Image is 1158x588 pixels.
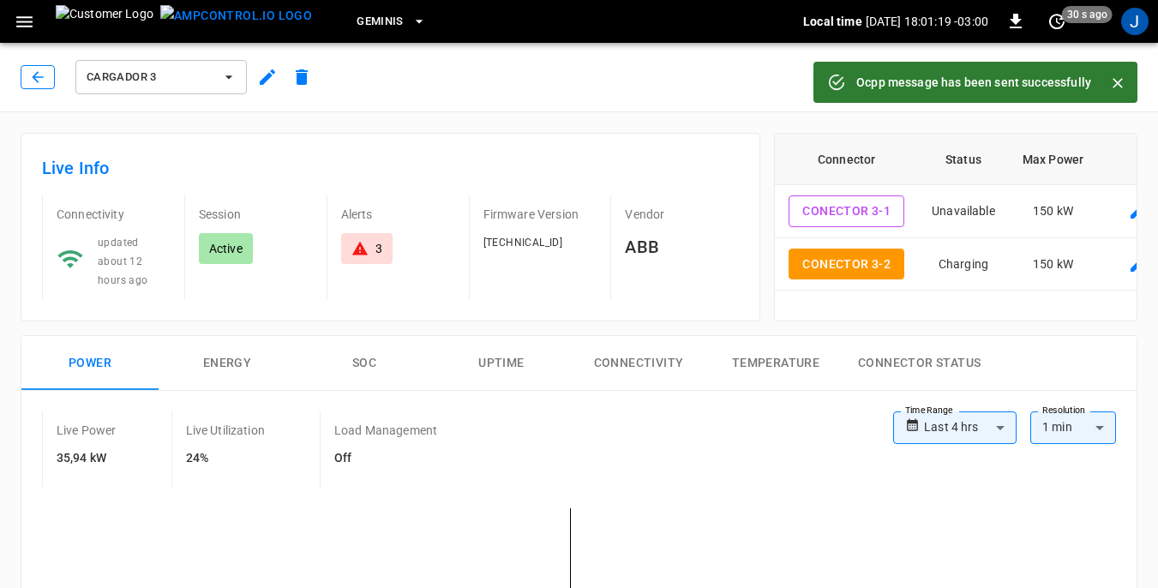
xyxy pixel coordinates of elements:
[924,411,1017,444] div: Last 4 hrs
[483,206,597,223] p: Firmware Version
[789,249,904,280] button: Conector 3-2
[57,422,117,439] p: Live Power
[199,206,313,223] p: Session
[905,404,953,417] label: Time Range
[803,13,862,30] p: Local time
[918,134,1009,185] th: Status
[375,240,382,257] div: 3
[334,449,437,468] h6: Off
[1042,404,1085,417] label: Resolution
[56,5,153,38] img: Customer Logo
[186,449,265,468] h6: 24%
[1105,70,1131,96] button: Close
[21,336,159,391] button: Power
[75,60,247,94] button: Cargador 3
[350,5,433,39] button: Geminis
[1009,291,1097,344] td: 150 kW
[341,206,455,223] p: Alerts
[1030,411,1116,444] div: 1 min
[844,336,994,391] button: Connector Status
[789,195,904,227] button: Conector 3-1
[42,154,739,182] h6: Live Info
[186,422,265,439] p: Live Utilization
[1009,134,1097,185] th: Max Power
[296,336,433,391] button: SOC
[98,237,148,286] span: updated about 12 hours ago
[856,67,1091,98] div: Ocpp message has been sent successfully
[209,240,243,257] p: Active
[160,5,312,27] img: ampcontrol.io logo
[1009,185,1097,238] td: 150 kW
[918,238,1009,291] td: Charging
[87,68,213,87] span: Cargador 3
[1121,8,1149,35] div: profile-icon
[625,233,739,261] h6: ABB
[775,134,918,185] th: Connector
[918,291,1009,344] td: Unavailable
[570,336,707,391] button: Connectivity
[57,206,171,223] p: Connectivity
[1043,8,1071,35] button: set refresh interval
[866,13,988,30] p: [DATE] 18:01:19 -03:00
[625,206,739,223] p: Vendor
[1009,238,1097,291] td: 150 kW
[159,336,296,391] button: Energy
[357,12,404,32] span: Geminis
[1062,6,1113,23] span: 30 s ago
[334,422,437,439] p: Load Management
[918,185,1009,238] td: Unavailable
[483,237,563,249] span: [TECHNICAL_ID]
[433,336,570,391] button: Uptime
[707,336,844,391] button: Temperature
[57,449,117,468] h6: 35,94 kW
